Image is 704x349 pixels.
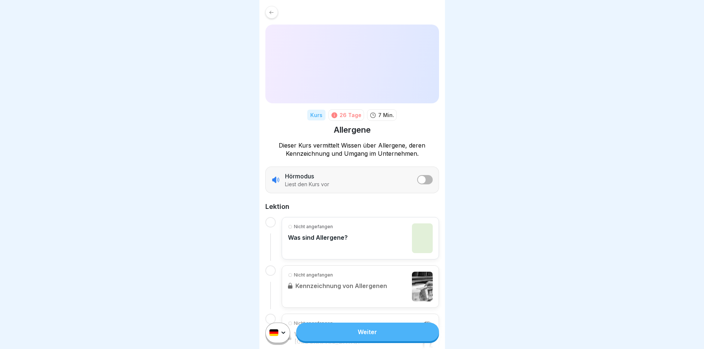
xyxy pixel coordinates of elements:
img: ufaoxx7uhlfjgg9e8cg12shm.png [412,223,433,253]
h2: Lektion [265,202,439,211]
p: Liest den Kurs vor [285,181,329,188]
div: 26 Tage [340,111,361,119]
p: Hörmodus [285,172,314,180]
p: 7 Min. [378,111,394,119]
button: listener mode [417,175,433,184]
a: Weiter [296,323,439,341]
h1: Allergene [334,125,371,135]
a: Nicht angefangenWas sind Allergene? [288,223,433,253]
p: Was sind Allergene? [288,234,348,241]
p: Nicht angefangen [294,223,333,230]
div: Kurs [307,110,325,120]
p: Dieser Kurs vermittelt Wissen über Allergene, deren Kennzeichnung und Umgang im Unternehmen. [265,141,439,158]
img: de.svg [269,330,278,336]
